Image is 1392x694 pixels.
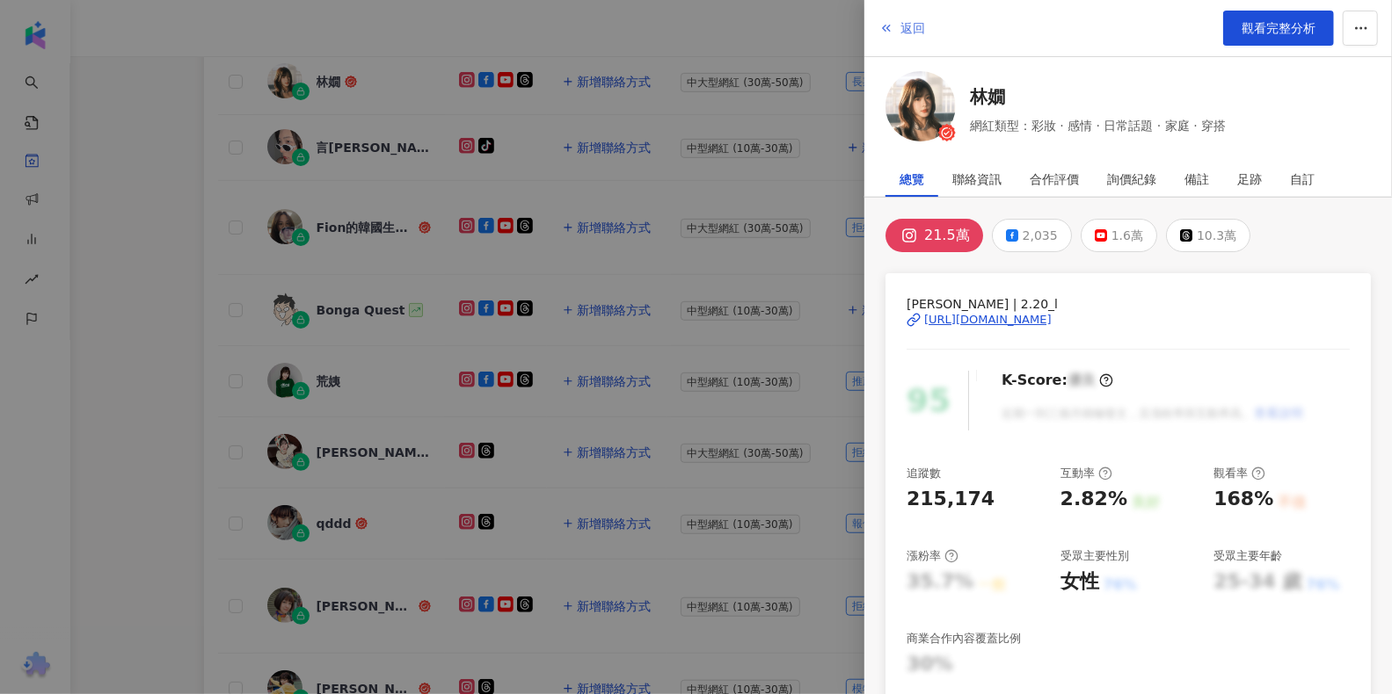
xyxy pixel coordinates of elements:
[900,21,925,35] span: 返回
[907,312,1350,328] a: [URL][DOMAIN_NAME]
[1030,162,1079,197] div: 合作評價
[992,219,1072,252] button: 2,035
[885,219,983,252] button: 21.5萬
[1002,371,1113,390] div: K-Score :
[1166,219,1250,252] button: 10.3萬
[970,116,1226,135] span: 網紅類型：彩妝 · 感情 · 日常話題 · 家庭 · 穿搭
[970,84,1226,109] a: 林嫺
[1060,486,1127,513] div: 2.82%
[1290,162,1315,197] div: 自訂
[1060,548,1129,564] div: 受眾主要性別
[1184,162,1209,197] div: 備註
[1111,223,1143,248] div: 1.6萬
[1223,11,1334,46] a: 觀看完整分析
[907,631,1021,647] div: 商業合作內容覆蓋比例
[1213,486,1273,513] div: 168%
[1242,21,1315,35] span: 觀看完整分析
[900,162,924,197] div: 總覽
[924,312,1052,328] div: [URL][DOMAIN_NAME]
[907,466,941,481] div: 追蹤數
[1237,162,1262,197] div: 足跡
[885,71,956,148] a: KOL Avatar
[885,71,956,141] img: KOL Avatar
[907,294,1350,314] span: [PERSON_NAME] | 2.20_l
[1081,219,1157,252] button: 1.6萬
[878,11,926,46] button: 返回
[1060,568,1099,596] div: 女性
[907,548,958,564] div: 漲粉率
[907,486,995,513] div: 215,174
[924,223,970,248] div: 21.5萬
[1107,162,1156,197] div: 詢價紀錄
[1213,466,1265,481] div: 觀看率
[1060,466,1112,481] div: 互動率
[952,162,1002,197] div: 聯絡資訊
[1197,223,1236,248] div: 10.3萬
[1213,548,1282,564] div: 受眾主要年齡
[1023,223,1058,248] div: 2,035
